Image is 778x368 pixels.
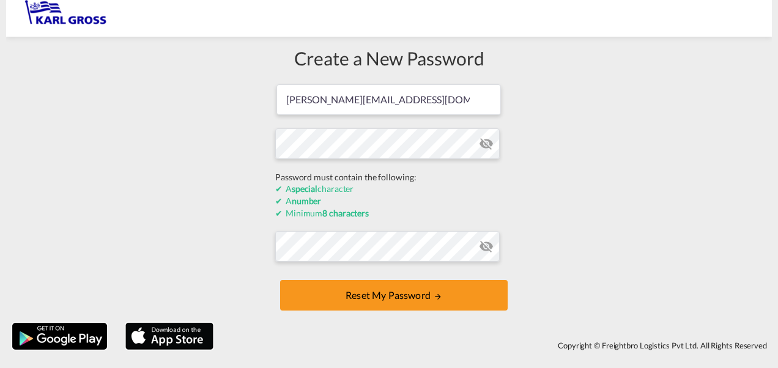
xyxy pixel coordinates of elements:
[292,196,321,206] b: number
[280,280,508,311] button: UPDATE MY PASSWORD
[124,322,215,351] img: apple.png
[275,207,503,219] div: Minimum
[479,136,494,151] md-icon: icon-eye-off
[275,195,503,207] div: A
[220,335,772,356] div: Copyright © Freightbro Logistics Pvt Ltd. All Rights Reserved
[479,239,494,254] md-icon: icon-eye-off
[11,322,108,351] img: google.png
[275,183,503,195] div: A character
[275,45,503,71] div: Create a New Password
[276,84,501,115] input: Email address
[292,183,317,194] b: special
[275,171,503,183] div: Password must contain the following:
[322,208,369,218] b: 8 characters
